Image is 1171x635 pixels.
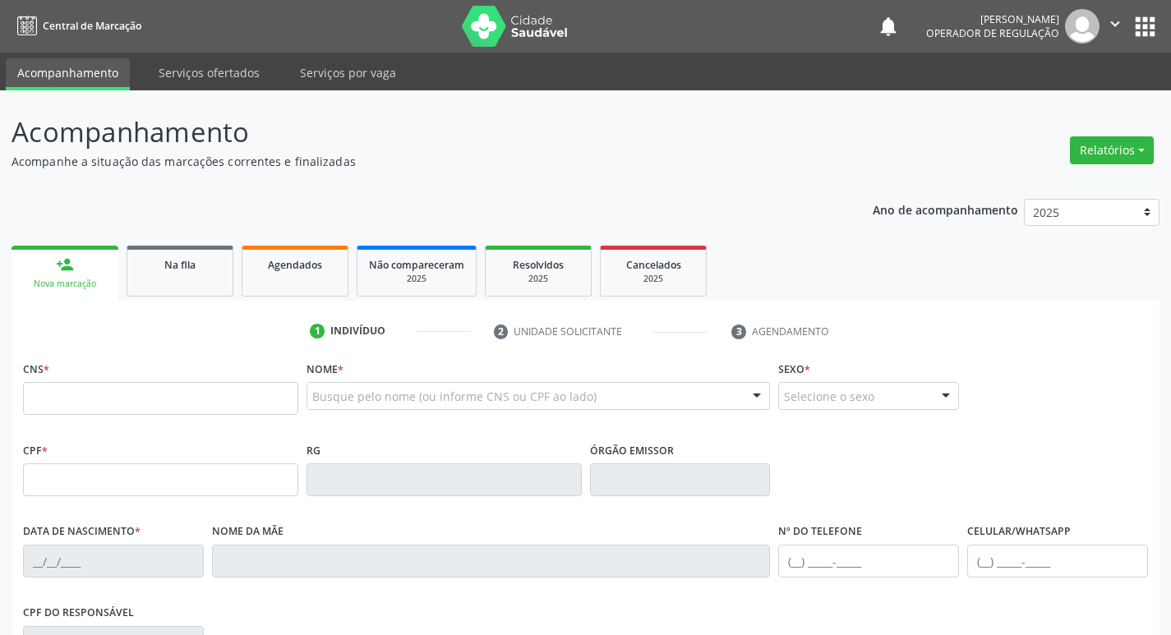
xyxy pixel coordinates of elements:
img: img [1065,9,1100,44]
span: Agendados [268,258,322,272]
a: Central de Marcação [12,12,141,39]
span: Central de Marcação [43,19,141,33]
label: Data de nascimento [23,519,141,545]
span: Não compareceram [369,258,464,272]
label: Órgão emissor [590,438,674,463]
a: Serviços ofertados [147,58,271,87]
label: CNS [23,357,49,382]
span: Resolvidos [513,258,564,272]
div: 2025 [497,273,579,285]
div: person_add [56,255,74,274]
a: Acompanhamento [6,58,130,90]
button: apps [1131,12,1159,41]
span: Busque pelo nome (ou informe CNS ou CPF ao lado) [312,388,597,405]
label: Nome [307,357,343,382]
p: Ano de acompanhamento [873,199,1018,219]
label: Nome da mãe [212,519,284,545]
span: Operador de regulação [926,26,1059,40]
button: notifications [877,15,900,38]
input: (__) _____-_____ [778,545,959,577]
span: Na fila [164,258,196,272]
div: 2025 [369,273,464,285]
label: Sexo [778,357,810,382]
label: CPF [23,438,48,463]
div: [PERSON_NAME] [926,12,1059,26]
button:  [1100,9,1131,44]
button: Relatórios [1070,136,1154,164]
label: Nº do Telefone [778,519,862,545]
i:  [1106,15,1124,33]
span: Cancelados [626,258,681,272]
p: Acompanhamento [12,112,815,153]
div: Indivíduo [330,324,385,338]
input: __/__/____ [23,545,204,577]
label: Celular/WhatsApp [967,519,1071,545]
p: Acompanhe a situação das marcações correntes e finalizadas [12,153,815,170]
label: CPF do responsável [23,600,134,626]
label: RG [307,438,320,463]
div: Nova marcação [23,278,107,290]
span: Selecione o sexo [784,388,874,405]
a: Serviços por vaga [288,58,408,87]
input: (__) _____-_____ [967,545,1148,577]
div: 2025 [612,273,694,285]
div: 1 [310,324,325,338]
